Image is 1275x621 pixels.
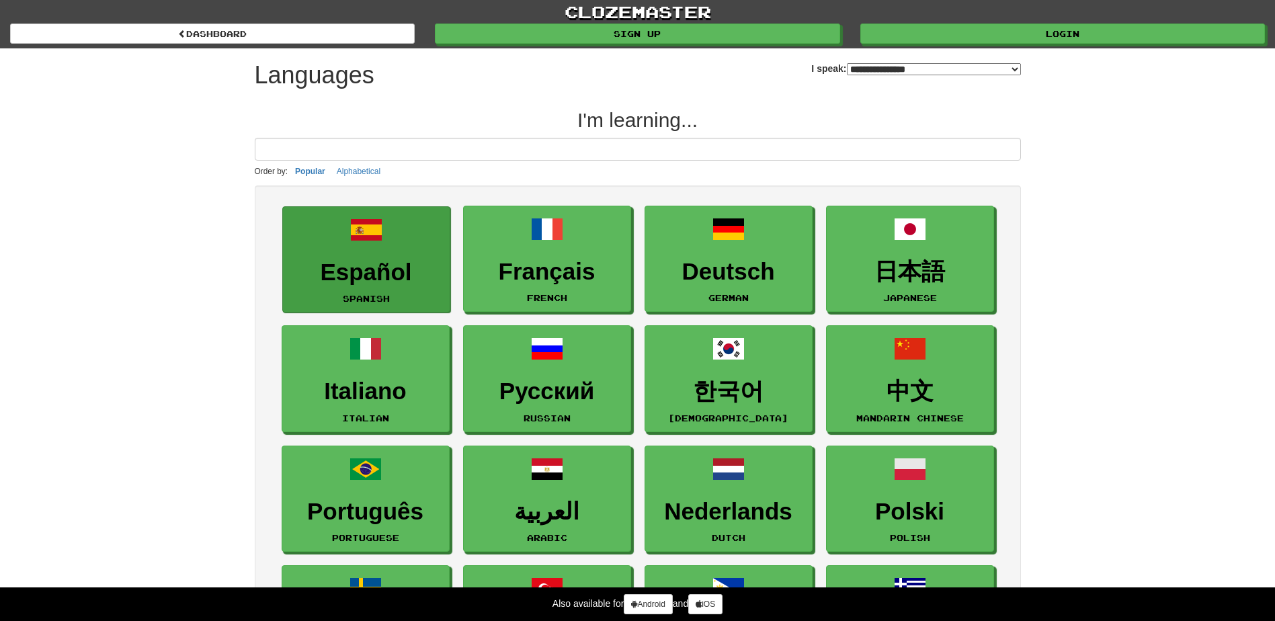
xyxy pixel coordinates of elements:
[332,533,399,542] small: Portuguese
[463,446,631,552] a: العربيةArabic
[282,446,450,552] a: PortuguêsPortuguese
[527,533,567,542] small: Arabic
[289,499,442,525] h3: Português
[255,167,288,176] small: Order by:
[463,206,631,313] a: FrançaisFrench
[282,325,450,432] a: ItalianoItalian
[645,446,813,552] a: NederlandsDutch
[883,293,937,302] small: Japanese
[527,293,567,302] small: French
[645,206,813,313] a: DeutschGerman
[856,413,964,423] small: Mandarin Chinese
[652,259,805,285] h3: Deutsch
[645,325,813,432] a: 한국어[DEMOGRAPHIC_DATA]
[289,378,442,405] h3: Italiano
[826,446,994,552] a: PolskiPolish
[333,164,384,179] button: Alphabetical
[282,206,450,313] a: EspañolSpanish
[668,413,788,423] small: [DEMOGRAPHIC_DATA]
[833,499,987,525] h3: Polski
[712,533,745,542] small: Dutch
[463,325,631,432] a: РусскийRussian
[811,62,1020,75] label: I speak:
[652,499,805,525] h3: Nederlands
[470,499,624,525] h3: العربية
[688,594,723,614] a: iOS
[343,294,390,303] small: Spanish
[652,378,805,405] h3: 한국어
[524,413,571,423] small: Russian
[470,259,624,285] h3: Français
[826,325,994,432] a: 中文Mandarin Chinese
[10,24,415,44] a: dashboard
[470,378,624,405] h3: Русский
[847,63,1021,75] select: I speak:
[624,594,672,614] a: Android
[833,378,987,405] h3: 中文
[708,293,749,302] small: German
[860,24,1265,44] a: Login
[890,533,930,542] small: Polish
[291,164,329,179] button: Popular
[435,24,839,44] a: Sign up
[255,62,374,89] h1: Languages
[290,259,443,286] h3: Español
[255,109,1021,131] h2: I'm learning...
[833,259,987,285] h3: 日本語
[342,413,389,423] small: Italian
[826,206,994,313] a: 日本語Japanese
